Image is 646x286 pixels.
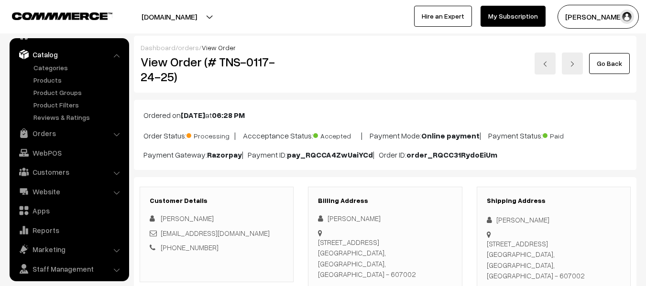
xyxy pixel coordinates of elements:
b: pay_RQCCA4ZwUaiYCd [287,150,373,159]
a: Categories [31,63,126,73]
a: [PHONE_NUMBER] [161,243,219,252]
img: user [620,10,634,24]
a: Marketing [12,241,126,258]
b: Online payment [421,131,480,140]
span: Accepted [313,128,361,141]
a: Hire an Expert [414,6,472,27]
a: Dashboard [141,43,175,52]
h2: View Order (# TNS-0117-24-25) [141,54,294,84]
b: 06:28 PM [212,110,245,120]
div: [PERSON_NAME] [487,214,621,225]
a: Go Back [589,53,630,74]
b: [DATE] [181,110,205,120]
div: [STREET_ADDRESS] [GEOGRAPHIC_DATA], [GEOGRAPHIC_DATA], [GEOGRAPHIC_DATA] - 607002 [318,237,452,280]
a: Apps [12,202,126,219]
h3: Customer Details [150,197,284,205]
a: Orders [12,125,126,142]
a: Reports [12,222,126,239]
a: Reviews & Ratings [31,112,126,122]
a: Product Groups [31,87,126,97]
b: Razorpay [207,150,242,159]
a: WebPOS [12,144,126,161]
span: View Order [202,43,236,52]
span: Processing [186,128,234,141]
div: / / [141,42,630,53]
a: Product Filters [31,100,126,110]
div: [PERSON_NAME] [318,213,452,224]
p: Order Status: | Accceptance Status: | Payment Mode: | Payment Status: [143,128,627,141]
a: [EMAIL_ADDRESS][DOMAIN_NAME] [161,229,270,237]
a: Customers [12,163,126,180]
p: Payment Gateway: | Payment ID: | Order ID: [143,149,627,160]
a: Catalog [12,46,126,63]
a: My Subscription [481,6,546,27]
img: right-arrow.png [569,61,575,67]
a: Staff Management [12,260,126,277]
img: left-arrow.png [542,61,548,67]
span: Paid [543,128,591,141]
button: [PERSON_NAME]… [558,5,639,29]
img: COMMMERCE [12,12,112,20]
span: [PERSON_NAME] [161,214,214,222]
b: order_RQCC31RydoEiUm [406,150,497,159]
a: Website [12,183,126,200]
a: Products [31,75,126,85]
div: [STREET_ADDRESS] [GEOGRAPHIC_DATA], [GEOGRAPHIC_DATA], [GEOGRAPHIC_DATA] - 607002 [487,238,621,281]
button: [DOMAIN_NAME] [108,5,230,29]
h3: Shipping Address [487,197,621,205]
p: Ordered on at [143,109,627,121]
h3: Billing Address [318,197,452,205]
a: orders [178,43,199,52]
a: COMMMERCE [12,10,96,21]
